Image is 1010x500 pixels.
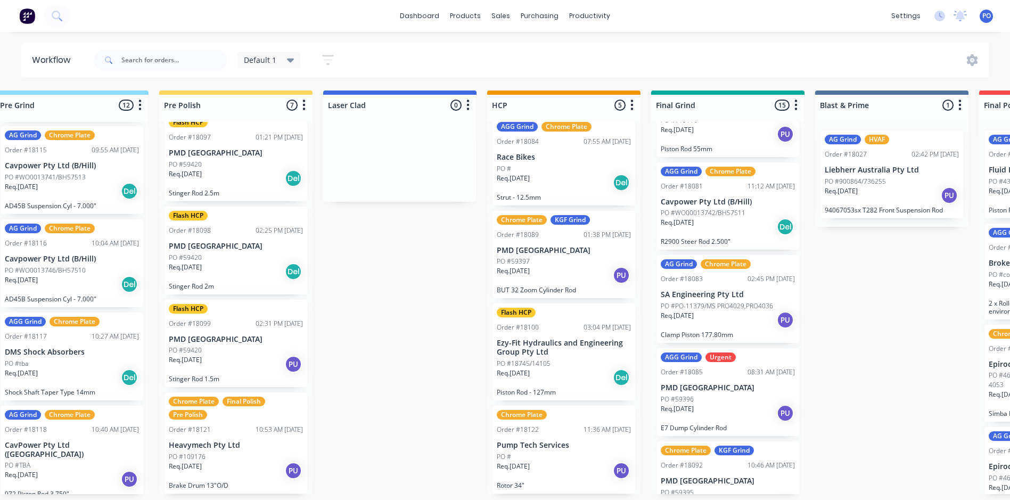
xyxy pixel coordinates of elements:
input: Search for orders... [121,50,227,71]
p: AD45B Suspension Cyl - 7.000" [5,295,139,303]
div: Del [613,369,630,386]
p: Req. [DATE] [497,174,530,183]
p: PO #59420 [169,160,202,169]
p: PMD [GEOGRAPHIC_DATA] [169,149,303,158]
div: Order #18122 [497,425,539,435]
div: Flash HCPOrder #1809902:31 PM [DATE]PMD [GEOGRAPHIC_DATA]PO #59420Req.[DATE]PUStinger Rod 1.5m [165,300,307,388]
div: Flash HCP [497,308,536,317]
div: AGG Grind [497,122,538,132]
div: Order #18115 [5,145,47,155]
div: Order #18099 [169,319,211,329]
div: KGF Grind [715,446,754,455]
div: Order #18092 [661,461,703,470]
div: Flash HCP [169,211,208,220]
div: PU [121,471,138,488]
p: Rotor 34" [497,481,631,489]
div: PU [777,405,794,422]
div: Chrome Plate [497,215,547,225]
div: HVAF [865,135,889,144]
div: AG GrindChrome PlateOrder #1811509:55 AM [DATE]Cavpower Pty Ltd (B/Hill)PO #WO0013741/BH57513Req.... [1,126,143,214]
p: Req. [DATE] [661,125,694,135]
p: BUT 32 Zoom Cylinder Rod [497,286,631,294]
p: PMD [GEOGRAPHIC_DATA] [497,246,631,255]
p: Req. [DATE] [497,462,530,471]
p: PO #tba [5,359,28,368]
p: 94067053sx T282 Front Suspension Rod [825,206,959,214]
span: Default 1 [244,54,276,65]
div: 10:53 AM [DATE] [256,425,303,435]
a: dashboard [395,8,445,24]
div: AG Grind [661,259,697,269]
div: AG GrindChrome PlateOrder #1808302:45 PM [DATE]SA Engineering Pty LtdPO #PO-11379/MS PRO4029,PRO4... [656,255,799,343]
p: PO #59395 [661,488,694,497]
div: Chrome PlateOrder #1812211:36 AM [DATE]Pump Tech ServicesPO #Req.[DATE]PURotor 34" [492,406,635,494]
div: 08:31 AM [DATE] [748,367,795,377]
div: Order #18084 [497,137,539,146]
p: Req. [DATE] [169,355,202,365]
div: Order #18085 [661,367,703,377]
div: PU [285,462,302,479]
div: Flash HCPOrder #1810003:04 PM [DATE]Ezy-Fit Hydraulics and Engineering Group Pty LtdPO #18745/141... [492,304,635,400]
div: 07:55 AM [DATE] [584,137,631,146]
p: Req. [DATE] [497,368,530,378]
div: Del [285,263,302,280]
div: Del [121,369,138,386]
div: Chrome PlateFinal PolishPre PolishOrder #1812110:53 AM [DATE]Heavymech Pty LtdPO #109176Req.[DATE... [165,392,307,494]
p: Stinger Rod 2m [169,282,303,290]
div: Chrome Plate [705,167,756,176]
div: Chrome Plate [701,259,751,269]
div: KGF Grind [551,215,590,225]
div: Chrome Plate [45,130,95,140]
p: Cavpower Pty Ltd (B/Hill) [5,161,139,170]
div: Del [121,183,138,200]
p: PMD [GEOGRAPHIC_DATA] [661,383,795,392]
p: Req. [DATE] [661,404,694,414]
div: products [445,8,486,24]
p: Req. [DATE] [825,186,858,196]
div: Flash HCPOrder #1809802:25 PM [DATE]PMD [GEOGRAPHIC_DATA]PO #59420Req.[DATE]DelStinger Rod 2m [165,207,307,294]
div: Chrome Plate [45,410,95,420]
div: purchasing [515,8,564,24]
div: 02:42 PM [DATE] [912,150,959,159]
div: Del [777,218,794,235]
div: Order #18100 [497,323,539,332]
div: AGG GrindUrgentOrder #1808508:31 AM [DATE]PMD [GEOGRAPHIC_DATA]PO #59396Req.[DATE]PUE7 Dump Cylin... [656,348,799,436]
div: AG GrindHVAFOrder #1802702:42 PM [DATE]Liebherr Australia Pty LtdPO #900864/736255Req.[DATE]PU940... [820,130,963,218]
div: 02:45 PM [DATE] [748,274,795,284]
p: Req. [DATE] [497,266,530,276]
p: Req. [DATE] [5,470,38,480]
img: Factory [19,8,35,24]
div: Chrome Plate [661,446,711,455]
div: Order #18098 [169,226,211,235]
p: PO #TBA [5,461,30,470]
p: DMS Shock Absorbers [5,348,139,357]
div: Urgent [705,353,736,362]
div: 11:12 AM [DATE] [748,182,795,191]
p: PO #59420 [169,253,202,263]
div: 01:21 PM [DATE] [256,133,303,142]
div: Chrome Plate [497,410,547,420]
div: Del [121,276,138,293]
p: Piston Rod - 127mm [497,388,631,396]
p: Req. [DATE] [169,169,202,179]
p: R2900 Steer Rod 2.500" [661,237,795,245]
div: AGG GrindChrome PlateOrder #1811710:27 AM [DATE]DMS Shock AbsorbersPO #tbaReq.[DATE]DelShock Shaf... [1,313,143,400]
p: PO #WO00013742/BH57511 [661,208,745,218]
div: Flash HCP [169,304,208,314]
div: AG Grind [5,224,41,233]
div: PU [777,126,794,143]
p: Strut - 12.5mm [497,193,631,201]
p: Shock Shaft Taper Type 14mm [5,388,139,396]
div: AGG Grind [661,167,702,176]
p: PO #109176 [169,452,206,462]
div: AG Grind [5,410,41,420]
p: CavPower Pty Ltd ([GEOGRAPHIC_DATA]) [5,441,139,459]
div: AG Grind [825,135,861,144]
p: PMD [GEOGRAPHIC_DATA] [169,242,303,251]
div: Pre Polish [169,410,207,420]
div: Order #18097 [169,133,211,142]
p: PMD [GEOGRAPHIC_DATA] [661,477,795,486]
p: Req. [DATE] [661,311,694,321]
p: Req. [DATE] [169,462,202,471]
p: Req. [DATE] [661,218,694,227]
